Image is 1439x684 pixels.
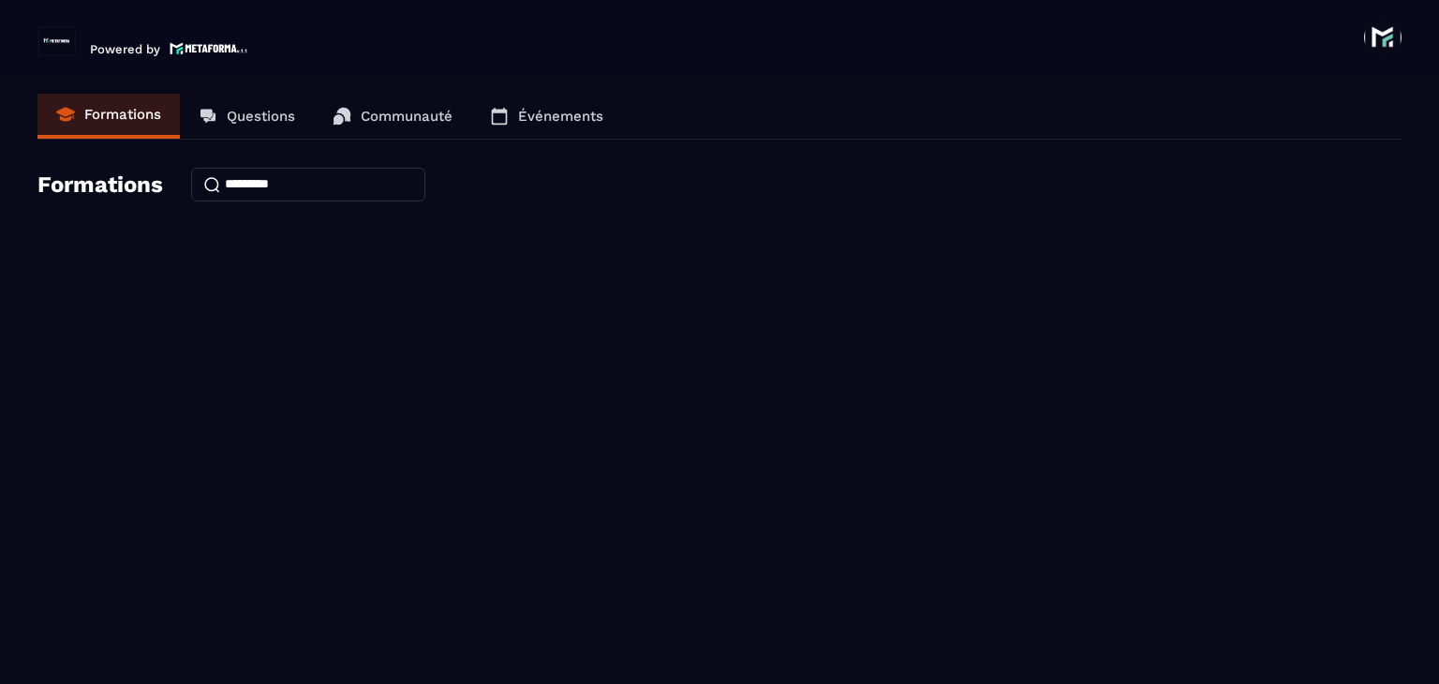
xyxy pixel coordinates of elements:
[37,171,163,198] h4: Formations
[314,94,471,139] a: Communauté
[227,108,295,125] p: Questions
[84,106,161,123] p: Formations
[170,40,248,56] img: logo
[90,42,160,56] p: Powered by
[518,108,603,125] p: Événements
[471,94,622,139] a: Événements
[180,94,314,139] a: Questions
[361,108,452,125] p: Communauté
[37,26,76,56] img: logo-branding
[37,94,180,139] a: Formations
